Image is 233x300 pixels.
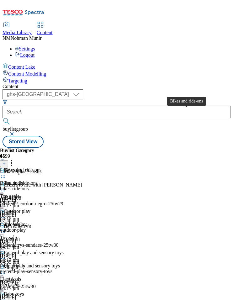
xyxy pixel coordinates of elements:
a: Settings [15,46,35,51]
a: Logout [15,52,34,58]
span: Targeting [8,78,27,83]
a: Content Lake [3,63,230,70]
div: Pretend play and sensory toys [4,250,64,255]
span: NM [3,35,11,41]
svg: Search Filters [3,99,8,104]
span: buylistgroup [3,126,28,132]
a: Media Library [3,22,32,35]
div: Outdoor play [4,208,30,214]
a: Content Modelling [3,70,230,77]
input: Search [3,106,230,118]
span: Content [37,30,53,35]
span: Content Modelling [8,71,46,76]
div: Bikes and ride-ons [4,167,41,173]
span: Media Library [3,30,32,35]
a: Targeting [3,77,230,84]
span: Nohman Munir [11,35,42,41]
a: Content [37,22,53,35]
button: Stored View [3,136,44,148]
div: Content [3,84,230,89]
div: Baby toys [4,291,24,297]
span: Content Lake [8,64,35,70]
